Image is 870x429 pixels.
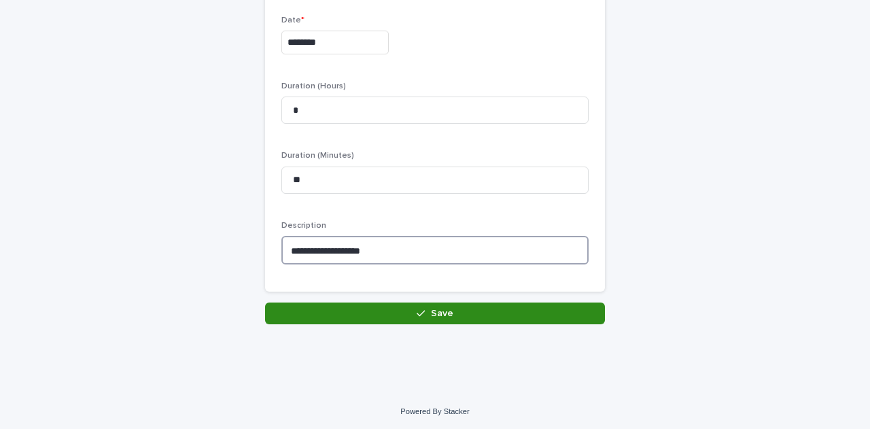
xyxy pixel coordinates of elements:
[431,309,453,318] span: Save
[281,222,326,230] span: Description
[281,152,354,160] span: Duration (Minutes)
[281,82,346,90] span: Duration (Hours)
[265,303,605,324] button: Save
[400,407,469,415] a: Powered By Stacker
[281,16,304,24] span: Date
